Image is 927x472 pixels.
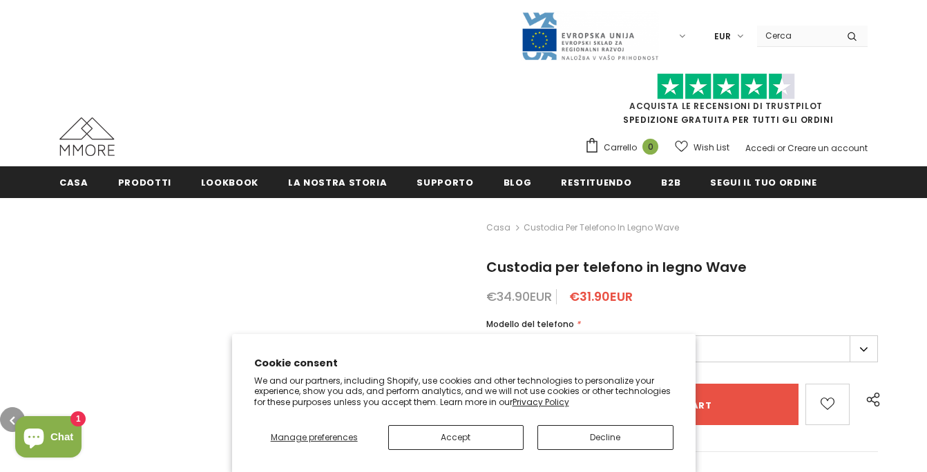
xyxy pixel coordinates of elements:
[561,176,631,189] span: Restituendo
[59,176,88,189] span: Casa
[657,73,795,100] img: Fidati di Pilot Stars
[521,30,659,41] a: Javni Razpis
[584,137,665,158] a: Carrello 0
[271,431,358,443] span: Manage preferences
[254,375,673,408] p: We and our partners, including Shopify, use cookies and other technologies to personalize your ex...
[604,141,637,155] span: Carrello
[254,356,673,371] h2: Cookie consent
[661,176,680,189] span: B2B
[388,425,524,450] button: Accept
[254,425,374,450] button: Manage preferences
[417,176,473,189] span: supporto
[288,166,387,197] a: La nostra storia
[201,176,258,189] span: Lookbook
[745,142,775,154] a: Accedi
[118,166,171,197] a: Prodotti
[201,166,258,197] a: Lookbook
[59,166,88,197] a: Casa
[513,396,569,408] a: Privacy Policy
[710,176,816,189] span: Segui il tuo ordine
[486,257,747,277] span: Custodia per telefono in legno Wave
[569,288,633,305] span: €31.90EUR
[642,139,658,155] span: 0
[486,219,510,236] a: Casa
[757,26,837,46] input: Search Site
[288,176,387,189] span: La nostra storia
[777,142,785,154] span: or
[11,416,86,461] inbox-online-store-chat: Shopify online store chat
[504,176,532,189] span: Blog
[675,135,729,159] a: Wish List
[787,142,868,154] a: Creare un account
[537,425,673,450] button: Decline
[521,11,659,61] img: Javni Razpis
[524,219,679,236] span: Custodia per telefono in legno Wave
[486,288,552,305] span: €34.90EUR
[118,176,171,189] span: Prodotti
[661,166,680,197] a: B2B
[59,117,115,156] img: Casi MMORE
[710,166,816,197] a: Segui il tuo ordine
[714,30,731,43] span: EUR
[417,166,473,197] a: supporto
[694,141,729,155] span: Wish List
[561,166,631,197] a: Restituendo
[504,166,532,197] a: Blog
[629,100,823,112] a: Acquista le recensioni di TrustPilot
[486,318,574,330] span: Modello del telefono
[584,79,868,126] span: SPEDIZIONE GRATUITA PER TUTTI GLI ORDINI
